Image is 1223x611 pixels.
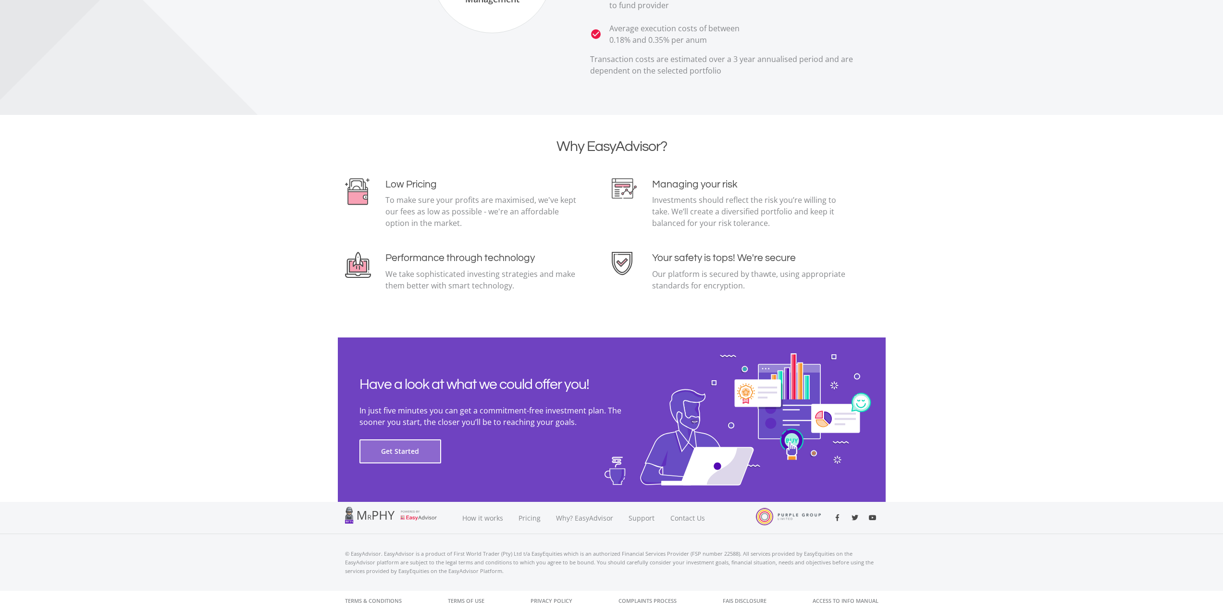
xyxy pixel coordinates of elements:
h4: Performance through technology [385,252,581,264]
a: How it works [455,502,511,534]
a: Access to Info Manual [813,591,878,611]
p: In just five minutes you can get a commitment-free investment plan. The sooner you start, the clo... [359,405,648,428]
p: Average execution costs of between 0.18% and 0.35% per anum [609,23,758,46]
p: We take sophisticated investing strategies and make them better with smart technology. [385,268,581,291]
a: Privacy Policy [531,591,572,611]
p: Transaction costs are estimated over a 3 year annualised period and are dependent on the selected... [590,53,878,76]
p: Investments should reflect the risk you’re willing to take. We’ll create a diversified portfolio ... [652,194,848,229]
a: Support [621,502,663,534]
h2: Why EasyAdvisor? [345,138,878,155]
a: Complaints Process [618,591,677,611]
p: Our platform is secured by thawte, using appropriate standards for encryption. [652,268,848,291]
a: Terms of Use [448,591,484,611]
a: Why? EasyAdvisor [548,502,621,534]
h4: Your safety is tops! We're secure [652,252,848,264]
a: FAIS Disclosure [723,591,766,611]
button: Get Started [359,439,441,463]
h2: Have a look at what we could offer you! [359,376,648,393]
p: To make sure your profits are maximised, we've kept our fees as low as possible - we're an afford... [385,194,581,229]
a: Contact Us [663,502,714,534]
a: Terms & Conditions [345,591,402,611]
i: check_circle [590,28,602,40]
p: © EasyAdvisor. EasyAdvisor is a product of First World Trader (Pty) Ltd t/a EasyEquities which is... [345,549,878,575]
a: Pricing [511,502,548,534]
h4: Managing your risk [652,178,848,190]
h4: Low Pricing [385,178,581,190]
